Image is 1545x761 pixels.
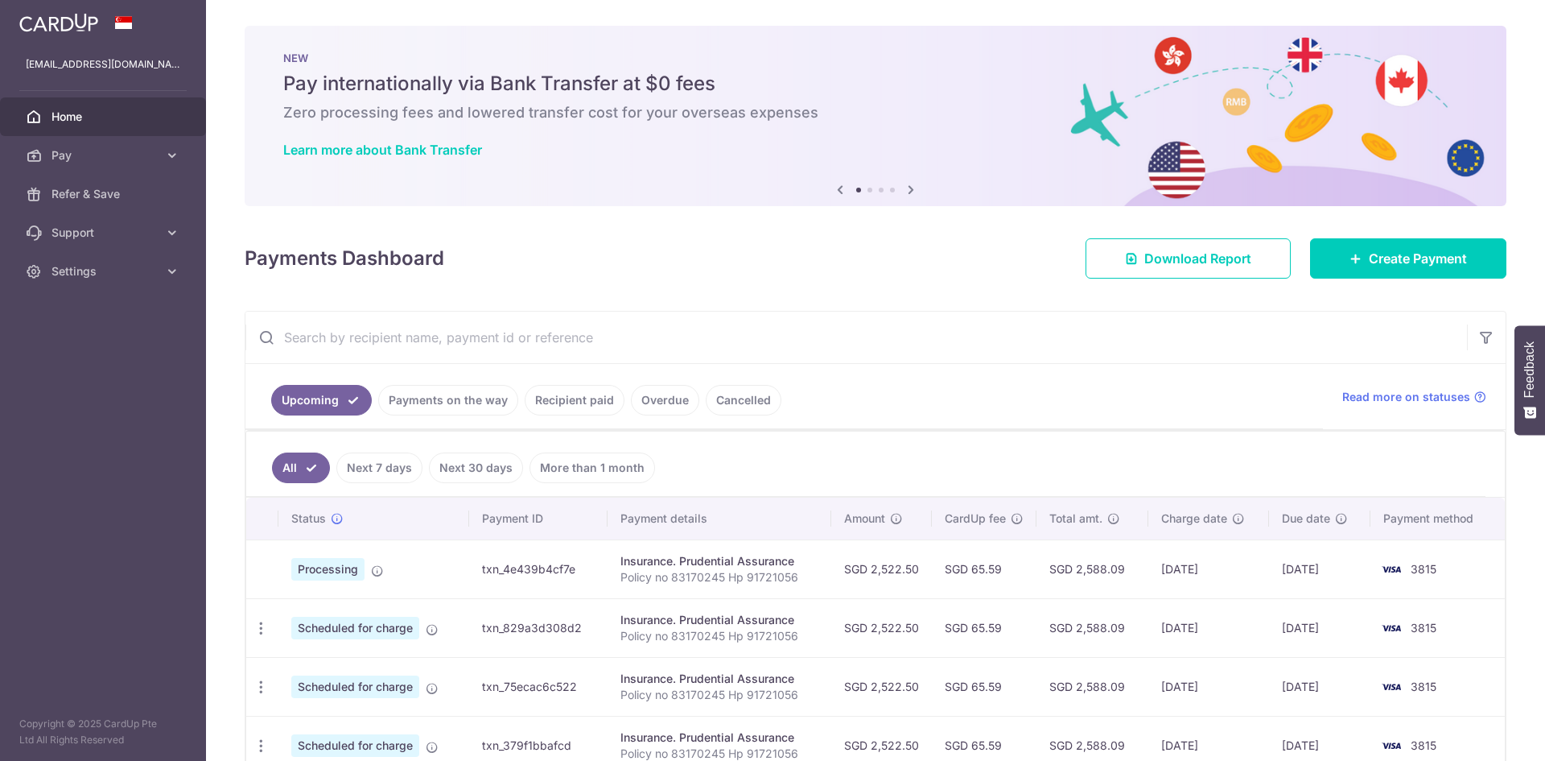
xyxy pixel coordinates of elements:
span: Pay [51,147,158,163]
a: Create Payment [1310,238,1506,279]
iframe: Opens a widget where you can find more information [1442,713,1529,753]
td: SGD 65.59 [932,540,1036,598]
td: SGD 2,588.09 [1036,540,1148,598]
td: SGD 2,522.50 [831,540,932,598]
a: Learn more about Bank Transfer [283,142,482,158]
span: 3815 [1411,680,1436,693]
td: [DATE] [1269,657,1370,716]
img: Bank transfer banner [245,26,1506,206]
p: Policy no 83170245 Hp 91721056 [620,687,819,703]
img: Bank Card [1375,618,1407,638]
img: Bank Card [1375,736,1407,755]
span: CardUp fee [945,511,1006,527]
td: SGD 2,588.09 [1036,657,1148,716]
span: Status [291,511,326,527]
th: Payment ID [469,498,608,540]
span: Charge date [1161,511,1227,527]
a: Next 7 days [336,453,422,483]
span: Feedback [1522,341,1537,398]
td: txn_4e439b4cf7e [469,540,608,598]
td: [DATE] [1269,598,1370,657]
td: [DATE] [1148,540,1269,598]
a: Download Report [1086,238,1291,279]
img: Bank Card [1375,560,1407,579]
p: Policy no 83170245 Hp 91721056 [620,628,819,644]
span: 3815 [1411,621,1436,635]
span: Total amt. [1049,511,1102,527]
span: 3815 [1411,738,1436,752]
span: Due date [1282,511,1330,527]
a: More than 1 month [529,453,655,483]
p: [EMAIL_ADDRESS][DOMAIN_NAME] [26,56,180,72]
td: SGD 65.59 [932,657,1036,716]
img: CardUp [19,13,98,32]
div: Insurance. Prudential Assurance [620,671,819,687]
span: Scheduled for charge [291,734,419,757]
span: Settings [51,263,158,279]
span: 3815 [1411,562,1436,576]
p: NEW [283,52,1468,64]
h4: Payments Dashboard [245,244,444,273]
th: Payment details [608,498,832,540]
span: Download Report [1144,249,1251,268]
div: Insurance. Prudential Assurance [620,730,819,746]
td: txn_829a3d308d2 [469,598,608,657]
span: Read more on statuses [1342,389,1470,405]
span: Processing [291,558,365,581]
span: Create Payment [1369,249,1467,268]
p: Policy no 83170245 Hp 91721056 [620,569,819,585]
td: SGD 2,522.50 [831,598,932,657]
input: Search by recipient name, payment id or reference [245,312,1467,363]
td: SGD 2,588.09 [1036,598,1148,657]
td: [DATE] [1148,657,1269,716]
td: SGD 65.59 [932,598,1036,657]
a: Next 30 days [429,453,523,483]
span: Home [51,109,158,125]
button: Feedback - Show survey [1514,325,1545,435]
h5: Pay internationally via Bank Transfer at $0 fees [283,71,1468,97]
span: Amount [844,511,885,527]
span: Scheduled for charge [291,676,419,698]
a: Upcoming [271,385,372,416]
a: Recipient paid [525,385,624,416]
span: Scheduled for charge [291,617,419,639]
span: Refer & Save [51,186,158,202]
a: Cancelled [706,385,781,416]
a: All [272,453,330,483]
td: txn_75ecac6c522 [469,657,608,716]
td: [DATE] [1269,540,1370,598]
a: Overdue [631,385,699,416]
th: Payment method [1370,498,1505,540]
div: Insurance. Prudential Assurance [620,553,819,569]
td: SGD 2,522.50 [831,657,932,716]
a: Read more on statuses [1342,389,1486,405]
td: [DATE] [1148,598,1269,657]
div: Insurance. Prudential Assurance [620,612,819,628]
img: Bank Card [1375,677,1407,697]
a: Payments on the way [378,385,518,416]
h6: Zero processing fees and lowered transfer cost for your overseas expenses [283,103,1468,122]
span: Support [51,225,158,241]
